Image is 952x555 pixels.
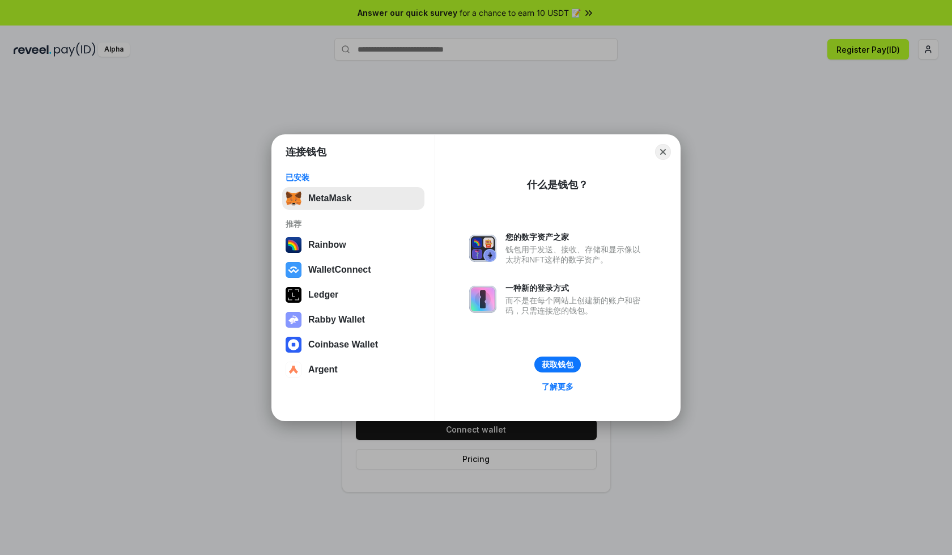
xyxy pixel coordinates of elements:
[282,187,424,210] button: MetaMask
[286,190,301,206] img: svg+xml,%3Csvg%20fill%3D%22none%22%20height%3D%2233%22%20viewBox%3D%220%200%2035%2033%22%20width%...
[286,172,421,183] div: 已安装
[282,358,424,381] button: Argent
[505,283,646,293] div: 一种新的登录方式
[282,259,424,281] button: WalletConnect
[505,232,646,242] div: 您的数字资产之家
[535,379,580,394] a: 了解更多
[469,286,496,313] img: svg+xml,%3Csvg%20xmlns%3D%22http%3A%2F%2Fwww.w3.org%2F2000%2Fsvg%22%20fill%3D%22none%22%20viewBox...
[286,219,421,229] div: 推荐
[282,234,424,256] button: Rainbow
[282,333,424,356] button: Coinbase Wallet
[308,265,371,275] div: WalletConnect
[534,357,581,372] button: 获取钱包
[286,287,301,303] img: svg+xml,%3Csvg%20xmlns%3D%22http%3A%2F%2Fwww.w3.org%2F2000%2Fsvg%22%20width%3D%2228%22%20height%3...
[655,144,671,160] button: Close
[542,359,573,370] div: 获取钱包
[505,244,646,265] div: 钱包用于发送、接收、存储和显示像以太坊和NFT这样的数字资产。
[308,240,346,250] div: Rainbow
[308,290,338,300] div: Ledger
[286,337,301,353] img: svg+xml,%3Csvg%20width%3D%2228%22%20height%3D%2228%22%20viewBox%3D%220%200%2028%2028%22%20fill%3D...
[527,178,588,192] div: 什么是钱包？
[469,235,496,262] img: svg+xml,%3Csvg%20xmlns%3D%22http%3A%2F%2Fwww.w3.org%2F2000%2Fsvg%22%20fill%3D%22none%22%20viewBox...
[282,283,424,306] button: Ledger
[308,193,351,204] div: MetaMask
[286,312,301,328] img: svg+xml,%3Csvg%20xmlns%3D%22http%3A%2F%2Fwww.w3.org%2F2000%2Fsvg%22%20fill%3D%22none%22%20viewBox...
[286,145,326,159] h1: 连接钱包
[308,340,378,350] div: Coinbase Wallet
[286,237,301,253] img: svg+xml,%3Csvg%20width%3D%22120%22%20height%3D%22120%22%20viewBox%3D%220%200%20120%20120%22%20fil...
[282,308,424,331] button: Rabby Wallet
[308,365,338,375] div: Argent
[505,295,646,316] div: 而不是在每个网站上创建新的账户和密码，只需连接您的钱包。
[308,315,365,325] div: Rabby Wallet
[286,262,301,278] img: svg+xml,%3Csvg%20width%3D%2228%22%20height%3D%2228%22%20viewBox%3D%220%200%2028%2028%22%20fill%3D...
[286,362,301,378] img: svg+xml,%3Csvg%20width%3D%2228%22%20height%3D%2228%22%20viewBox%3D%220%200%2028%2028%22%20fill%3D...
[542,382,573,392] div: 了解更多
